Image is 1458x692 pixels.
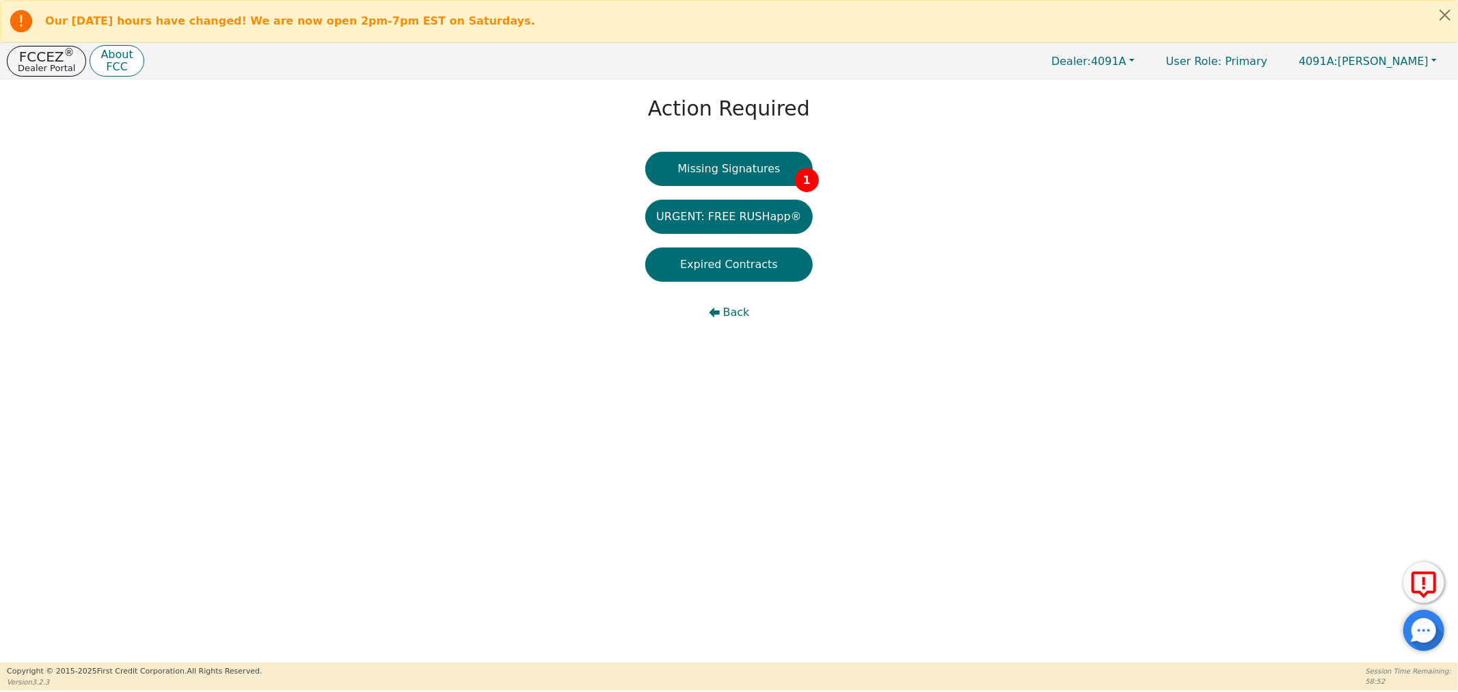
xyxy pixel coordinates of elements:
[645,152,813,186] button: Missing Signatures1
[64,46,75,59] sup: ®
[1037,51,1149,72] button: Dealer:4091A
[645,248,813,282] button: Expired Contracts
[7,677,262,687] p: Version 3.2.3
[1366,676,1451,687] p: 58:52
[1152,48,1281,75] a: User Role: Primary
[1299,55,1338,68] span: 4091A:
[18,64,75,72] p: Dealer Portal
[1152,48,1281,75] p: Primary
[1284,51,1451,72] button: 4091A:[PERSON_NAME]
[1299,55,1429,68] span: [PERSON_NAME]
[1366,666,1451,676] p: Session Time Remaining:
[1166,55,1221,68] span: User Role :
[645,295,813,330] button: Back
[1433,1,1457,29] button: Close alert
[90,45,144,77] button: AboutFCC
[100,62,133,72] p: FCC
[7,46,86,77] button: FCCEZ®Dealer Portal
[645,200,813,234] button: URGENT: FREE RUSHapp®
[100,49,133,60] p: About
[18,50,75,64] p: FCCEZ
[648,96,810,121] h1: Action Required
[7,666,262,678] p: Copyright © 2015- 2025 First Credit Corporation.
[795,168,819,192] span: 1
[1403,562,1444,603] button: Report Error to FCC
[45,14,535,27] b: Our [DATE] hours have changed! We are now open 2pm-7pm EST on Saturdays.
[1051,55,1126,68] span: 4091A
[723,304,750,321] span: Back
[1051,55,1091,68] span: Dealer:
[187,667,262,676] span: All Rights Reserved.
